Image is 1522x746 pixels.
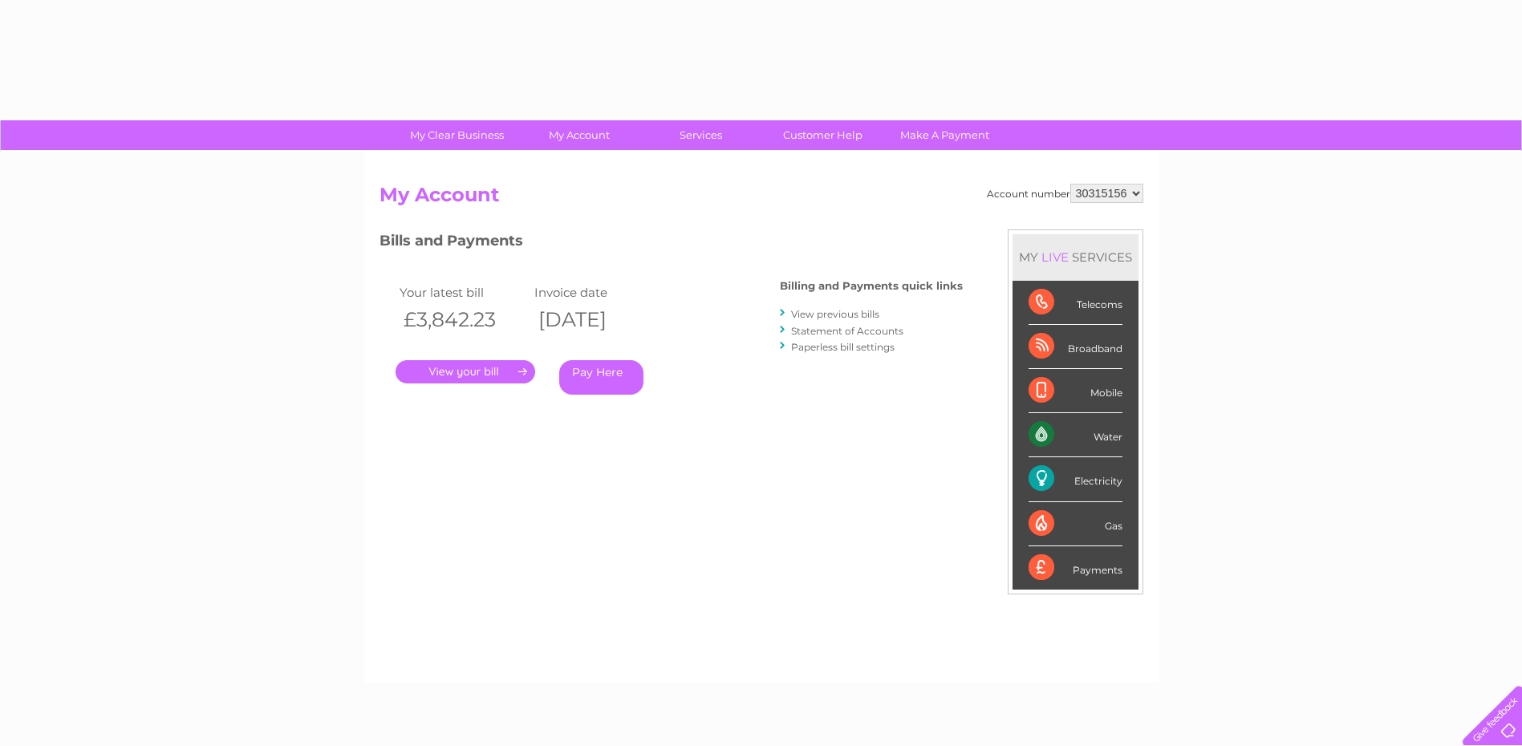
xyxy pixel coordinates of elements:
[757,120,889,150] a: Customer Help
[1029,281,1122,325] div: Telecoms
[1013,234,1138,280] div: MY SERVICES
[391,120,523,150] a: My Clear Business
[530,282,666,303] td: Invoice date
[791,325,903,337] a: Statement of Accounts
[379,184,1143,214] h2: My Account
[396,282,531,303] td: Your latest bill
[791,341,895,353] a: Paperless bill settings
[396,360,535,383] a: .
[1029,413,1122,457] div: Water
[1029,502,1122,546] div: Gas
[1029,369,1122,413] div: Mobile
[379,229,963,257] h3: Bills and Payments
[1029,457,1122,501] div: Electricity
[791,308,879,320] a: View previous bills
[396,303,531,336] th: £3,842.23
[559,360,643,395] a: Pay Here
[879,120,1011,150] a: Make A Payment
[1038,249,1072,265] div: LIVE
[513,120,645,150] a: My Account
[635,120,767,150] a: Services
[780,280,963,292] h4: Billing and Payments quick links
[987,184,1143,203] div: Account number
[1029,325,1122,369] div: Broadband
[1029,546,1122,590] div: Payments
[530,303,666,336] th: [DATE]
